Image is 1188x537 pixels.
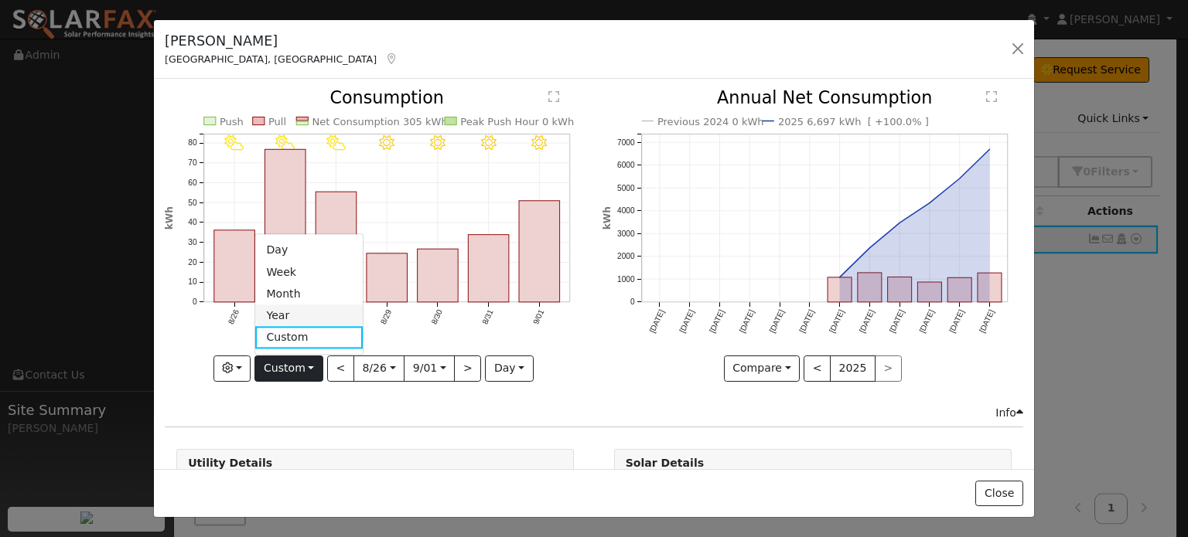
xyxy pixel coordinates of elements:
i: 8/27 - PartlyCloudy [275,135,295,151]
text: 70 [188,158,197,167]
text: [DATE] [828,308,846,335]
text: 7000 [617,138,635,147]
button: < [804,355,831,382]
text: Net Consumption 305 kWh [312,116,448,127]
rect: onclick="" [265,150,306,303]
text: 9/01 [531,308,545,326]
button: Compare [724,355,801,382]
text: 5000 [617,184,635,192]
rect: onclick="" [316,192,357,303]
rect: onclick="" [519,201,560,302]
text: 3000 [617,229,635,238]
rect: onclick="" [469,235,510,302]
i: 9/01 - Clear [532,135,548,151]
button: day [485,355,533,382]
button: > [454,355,481,382]
text: 4000 [617,207,635,216]
rect: onclick="" [367,253,408,302]
text: Previous 2024 0 kWh [657,116,764,127]
text: 0 [630,298,634,307]
i: 8/29 - Clear [380,135,395,151]
text: 40 [188,219,197,227]
a: Map [384,53,398,65]
text: [DATE] [917,308,936,335]
text: 50 [188,199,197,207]
h5: [PERSON_NAME] [165,31,398,51]
button: 8/26 [353,355,405,382]
text:  [549,91,560,104]
text: Consumption [330,88,445,108]
circle: onclick="" [986,147,992,153]
text: 60 [188,178,197,187]
rect: onclick="" [418,250,459,303]
rect: onclick="" [887,277,911,302]
a: Month [255,284,363,305]
text: Peak Push Hour 0 kWh [461,116,575,127]
text: 10 [188,278,197,287]
text: 8/31 [481,308,495,326]
text: [DATE] [767,308,786,335]
a: Year [255,305,363,327]
text: kWh [164,207,175,230]
circle: onclick="" [957,175,963,182]
text: [DATE] [888,308,906,335]
i: 8/30 - Clear [430,135,445,151]
text: Annual Net Consumption [717,88,933,108]
button: 2025 [830,355,876,382]
circle: onclick="" [896,220,903,226]
text: 1000 [617,275,635,284]
text: 2025 6,697 kWh [ +100.0% ] [778,116,929,127]
button: 9/01 [404,355,455,382]
text: 8/26 [227,308,241,326]
text: kWh [602,207,613,230]
text: [DATE] [797,308,816,335]
text: 80 [188,139,197,148]
rect: onclick="" [214,230,255,302]
text: [DATE] [858,308,876,335]
circle: onclick="" [927,200,933,206]
text: Pull [268,116,286,127]
text: [DATE] [978,308,996,335]
circle: onclick="" [866,245,872,251]
strong: Solar Details [626,457,704,469]
text: 6000 [617,161,635,170]
rect: onclick="" [947,278,971,303]
circle: onclick="" [836,274,842,280]
text: [DATE] [708,308,726,335]
rect: onclick="" [978,274,1002,303]
div: Info [995,405,1023,421]
rect: onclick="" [828,277,852,302]
i: 8/26 - PartlyCloudy [224,135,244,151]
a: Week [255,261,363,283]
text: 8/30 [430,308,444,326]
button: Custom [254,355,323,382]
text: 0 [193,298,197,307]
text: [DATE] [678,308,696,335]
text: [DATE] [647,308,666,335]
text: Push [220,116,244,127]
button: Close [975,481,1022,507]
rect: onclick="" [917,283,941,303]
a: Custom [255,327,363,348]
span: [GEOGRAPHIC_DATA], [GEOGRAPHIC_DATA] [165,53,377,65]
rect: onclick="" [858,273,882,302]
text: 30 [188,238,197,246]
button: < [327,355,354,382]
text: [DATE] [738,308,756,335]
a: Day [255,240,363,261]
text: 8/29 [379,308,393,326]
text: [DATE] [947,308,966,335]
strong: Utility Details [188,457,272,469]
i: 8/28 - PartlyCloudy [326,135,346,151]
text: 2000 [617,253,635,261]
text:  [986,91,997,104]
i: 8/31 - Clear [481,135,497,151]
text: 20 [188,258,197,267]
